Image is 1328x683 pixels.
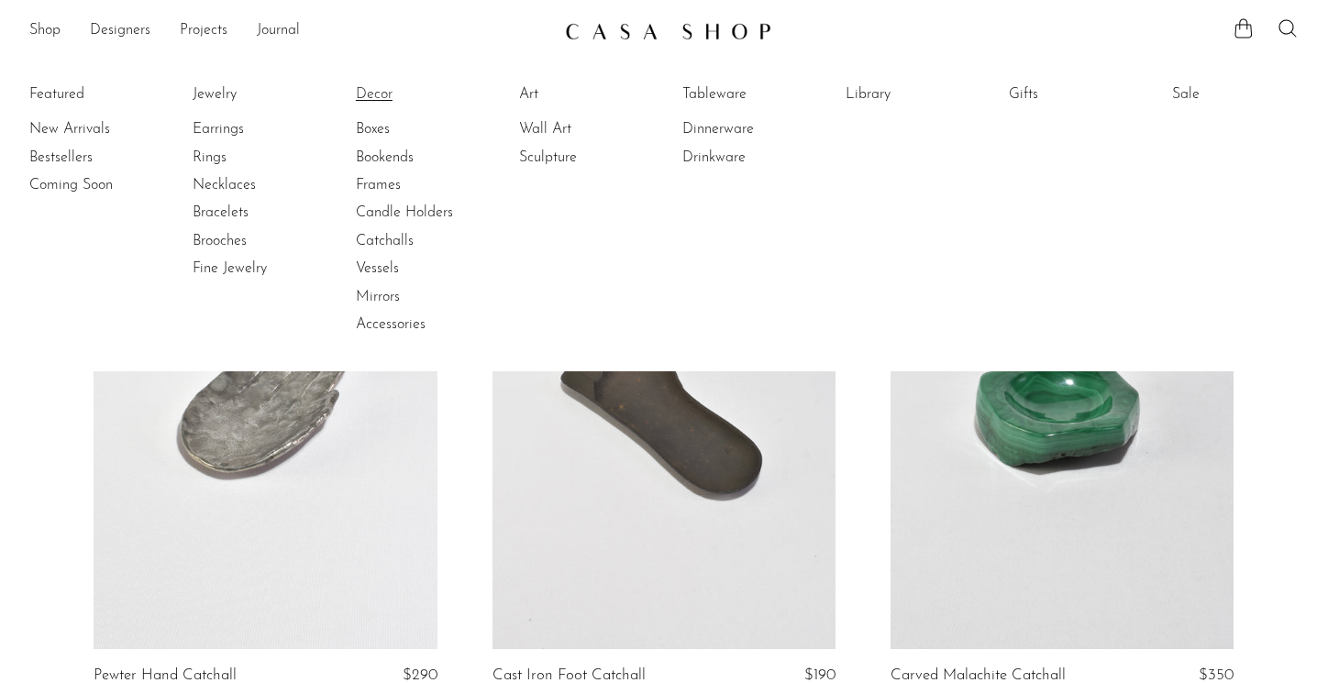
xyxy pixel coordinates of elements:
a: New Arrivals [29,119,167,139]
a: Gifts [1009,84,1146,105]
ul: Library [846,81,983,116]
a: Earrings [193,119,330,139]
a: Jewelry [193,84,330,105]
a: Frames [356,175,493,195]
a: Sale [1172,84,1310,105]
ul: Featured [29,116,167,199]
a: Shop [29,19,61,43]
ul: Sale [1172,81,1310,116]
a: Brooches [193,231,330,251]
a: Art [519,84,657,105]
a: Tableware [682,84,820,105]
a: Dinnerware [682,119,820,139]
a: Necklaces [193,175,330,195]
span: $350 [1199,667,1234,683]
a: Bookends [356,148,493,168]
a: Boxes [356,119,493,139]
a: Decor [356,84,493,105]
a: Journal [257,19,300,43]
a: Wall Art [519,119,657,139]
a: Drinkware [682,148,820,168]
a: Vessels [356,259,493,279]
a: Rings [193,148,330,168]
a: Designers [90,19,150,43]
span: $290 [403,667,437,683]
ul: Gifts [1009,81,1146,116]
nav: Desktop navigation [29,16,550,47]
a: Mirrors [356,287,493,307]
ul: Tableware [682,81,820,171]
a: Coming Soon [29,175,167,195]
a: Sculpture [519,148,657,168]
span: $190 [804,667,836,683]
a: Bestsellers [29,148,167,168]
ul: Decor [356,81,493,339]
a: Catchalls [356,231,493,251]
ul: NEW HEADER MENU [29,16,550,47]
a: Library [846,84,983,105]
a: Projects [180,19,227,43]
ul: Jewelry [193,81,330,283]
a: Accessories [356,314,493,335]
a: Bracelets [193,203,330,223]
a: Fine Jewelry [193,259,330,279]
a: Candle Holders [356,203,493,223]
ul: Art [519,81,657,171]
